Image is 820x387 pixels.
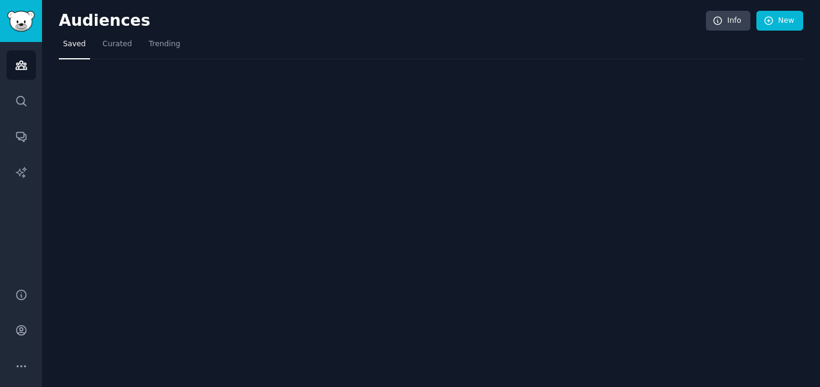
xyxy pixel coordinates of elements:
span: Saved [63,39,86,50]
span: Trending [149,39,180,50]
img: GummySearch logo [7,11,35,32]
a: New [756,11,803,31]
a: Curated [98,35,136,59]
h2: Audiences [59,11,706,31]
a: Trending [145,35,184,59]
a: Info [706,11,750,31]
span: Curated [103,39,132,50]
a: Saved [59,35,90,59]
